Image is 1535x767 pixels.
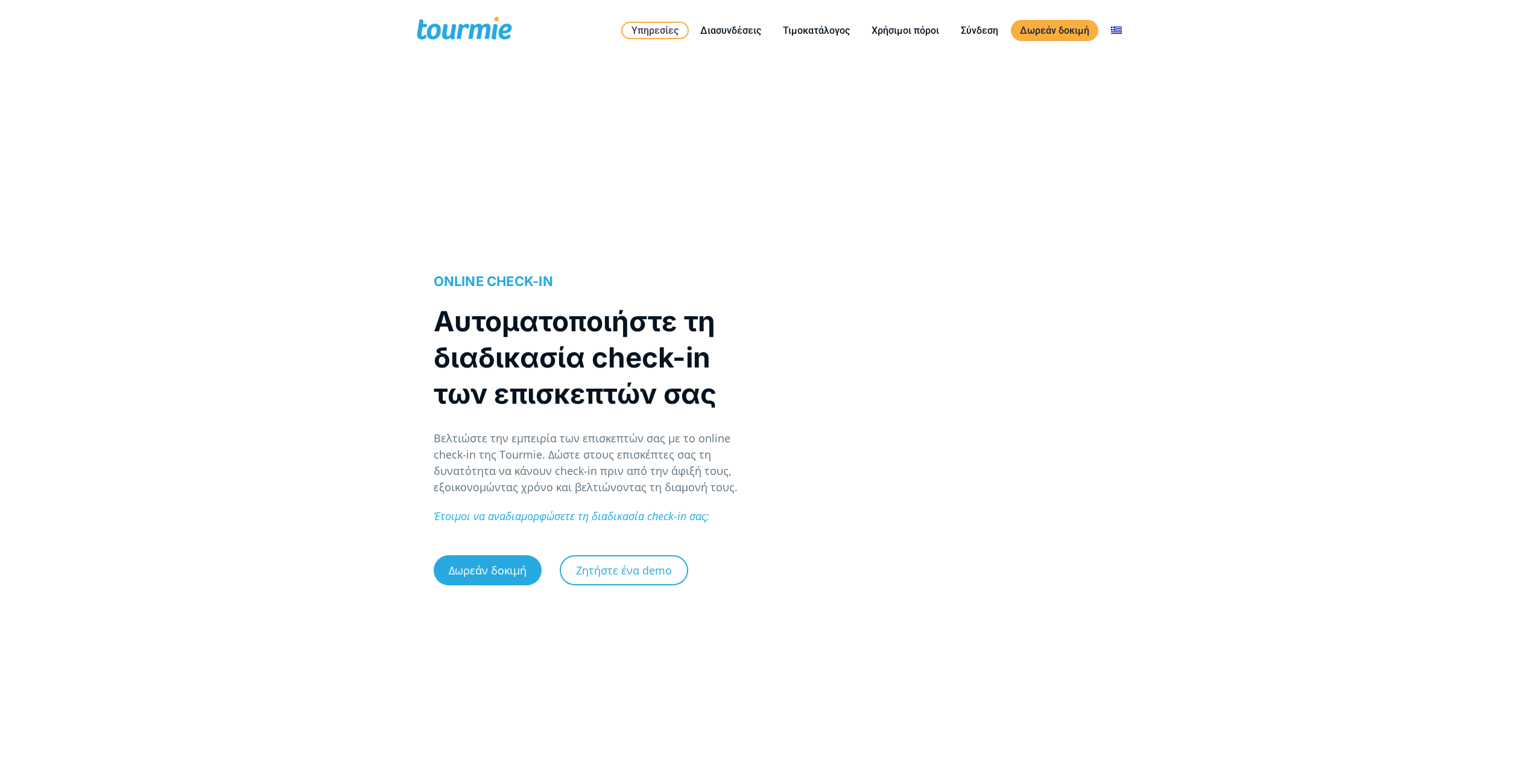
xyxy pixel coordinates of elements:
em: Έτοιμοι να αναδιαμορφώσετε τη διαδικασία check-in σας; [434,509,709,523]
a: Τιμοκατάλογος [774,23,859,38]
a: Χρήσιμοι πόροι [862,23,948,38]
a: Ζητήστε ένα demo [560,555,688,585]
a: Δωρεάν δοκιμή [1011,20,1098,41]
a: Διασυνδέσεις [691,23,770,38]
h1: Αυτοματοποιήστε τη διαδικασία check-in των επισκεπτών σας [434,303,755,412]
span: ONLINE CHECK-IN [434,273,553,289]
p: Βελτιώστε την εμπειρία των επισκεπτών σας με το online check-in της Tourmie. Δώστε στους επισκέπτ... [434,430,755,495]
a: Δωρεάν δοκιμή [434,555,542,585]
a: Υπηρεσίες [621,22,689,39]
a: Σύνδεση [952,23,1007,38]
